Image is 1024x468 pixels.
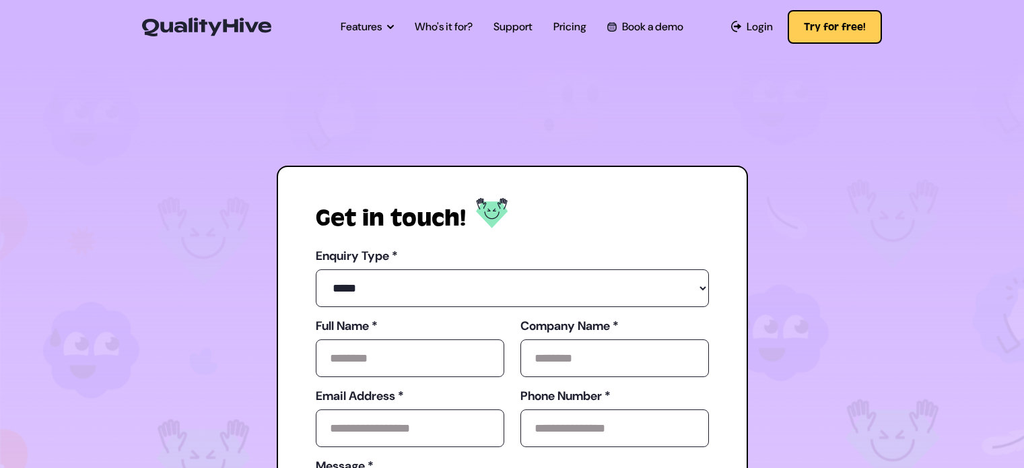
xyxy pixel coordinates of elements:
img: Log in to QualityHive [476,198,508,228]
label: Enquiry Type * [316,245,709,267]
img: QualityHive - Bug Tracking Tool [142,18,271,36]
label: Company Name * [520,315,709,337]
a: Login [731,19,774,35]
span: Login [747,19,773,35]
a: Who's it for? [415,19,473,35]
h1: Get in touch! [316,205,466,232]
input: phone_number [520,409,709,447]
a: Support [493,19,533,35]
input: company_name [520,339,709,377]
label: Phone Number * [520,385,709,407]
a: Features [341,19,394,35]
a: Pricing [553,19,586,35]
a: Book a demo [607,19,683,35]
img: Book a QualityHive Demo [607,22,616,31]
label: Full Name * [316,315,504,337]
input: full_name [316,339,504,377]
button: Try for free! [788,10,882,44]
input: email_address [316,409,504,447]
label: Email Address * [316,385,504,407]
